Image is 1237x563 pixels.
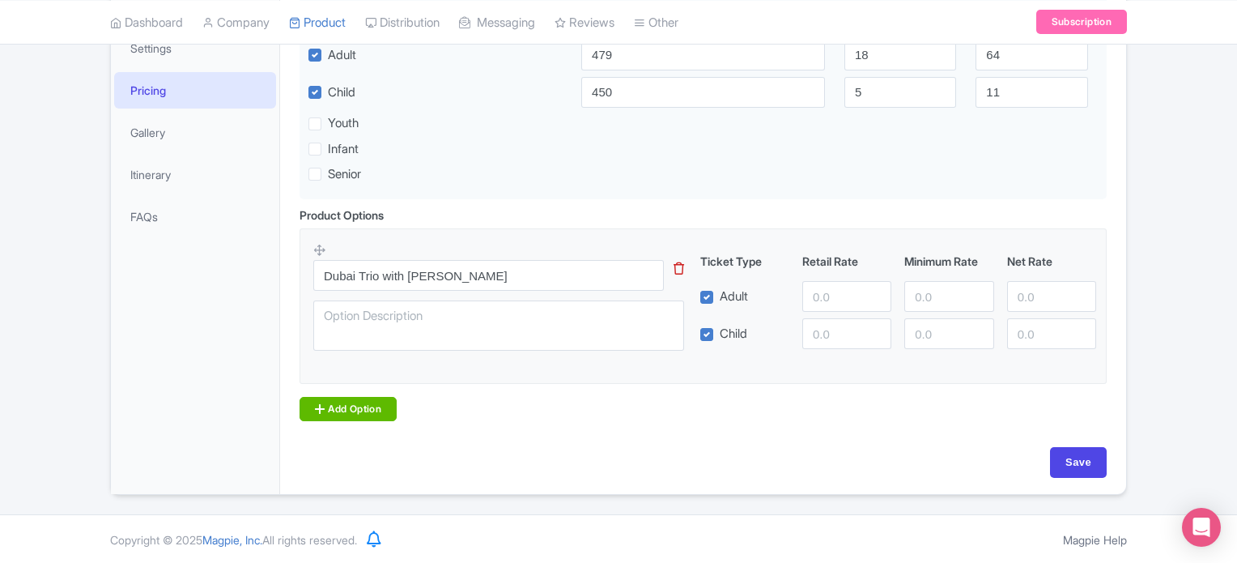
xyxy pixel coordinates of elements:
input: Adult [581,40,825,70]
a: Subscription [1036,10,1127,34]
label: Youth [328,114,359,133]
div: Open Intercom Messenger [1182,508,1221,547]
a: Gallery [114,114,276,151]
label: Adult [328,46,356,65]
label: Child [720,325,747,343]
input: 0.0 [904,318,993,349]
div: Minimum Rate [898,253,1000,270]
div: Retail Rate [796,253,898,270]
input: 0.0 [1007,281,1096,312]
div: Product Options [300,207,384,224]
input: Save [1050,447,1107,478]
input: 0.0 [802,318,891,349]
div: Net Rate [1001,253,1103,270]
div: Ticket Type [694,253,796,270]
input: Child [581,77,825,108]
a: FAQs [114,198,276,235]
input: 0.0 [904,281,993,312]
div: Copyright © 2025 All rights reserved. [100,531,367,548]
label: Child [328,83,355,102]
a: Settings [114,30,276,66]
a: Pricing [114,72,276,109]
span: Magpie, Inc. [202,533,262,547]
input: Option Name [313,260,664,291]
a: Add Option [300,397,397,421]
input: 0.0 [1007,318,1096,349]
label: Senior [328,165,361,184]
input: 0.0 [802,281,891,312]
label: Adult [720,288,748,306]
a: Magpie Help [1063,533,1127,547]
label: Infant [328,140,359,159]
a: Itinerary [114,156,276,193]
